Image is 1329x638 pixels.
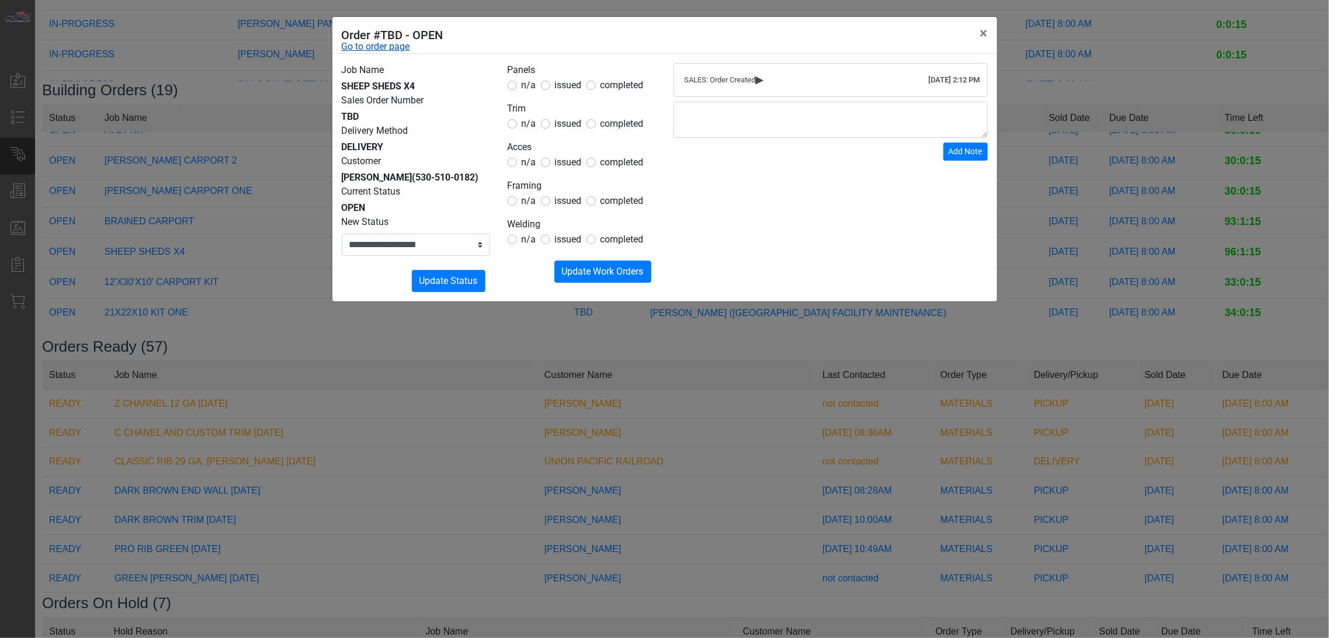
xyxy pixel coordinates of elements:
[342,140,490,154] div: DELIVERY
[555,195,582,206] span: issued
[508,140,656,155] legend: Acces
[971,17,997,50] button: Close
[412,172,479,183] span: (530-510-0182)
[508,63,656,78] legend: Panels
[949,147,983,156] span: Add Note
[522,79,536,91] span: n/a
[508,179,656,194] legend: Framing
[342,81,415,92] span: SHEEP SHEDS X4
[555,157,582,168] span: issued
[522,234,536,245] span: n/a
[929,74,980,86] div: [DATE] 2:12 PM
[562,266,644,277] span: Update Work Orders
[342,110,490,124] div: TBD
[342,40,410,54] a: Go to order page
[555,79,582,91] span: issued
[342,26,443,44] h5: Order #TBD - OPEN
[522,157,536,168] span: n/a
[342,201,490,215] div: OPEN
[419,275,478,286] span: Update Status
[342,124,408,138] label: Delivery Method
[342,154,381,168] label: Customer
[601,234,644,245] span: completed
[554,261,651,283] button: Update Work Orders
[508,217,656,233] legend: Welding
[342,215,389,229] label: New Status
[342,185,401,199] label: Current Status
[555,118,582,129] span: issued
[601,195,644,206] span: completed
[342,63,384,77] label: Job Name
[522,118,536,129] span: n/a
[508,102,656,117] legend: Trim
[342,93,424,108] label: Sales Order Number
[342,171,490,185] div: [PERSON_NAME]
[555,234,582,245] span: issued
[685,74,977,86] div: SALES: Order Created
[756,75,764,83] span: ▸
[522,195,536,206] span: n/a
[601,118,644,129] span: completed
[601,157,644,168] span: completed
[943,143,988,161] button: Add Note
[601,79,644,91] span: completed
[412,270,485,292] button: Update Status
